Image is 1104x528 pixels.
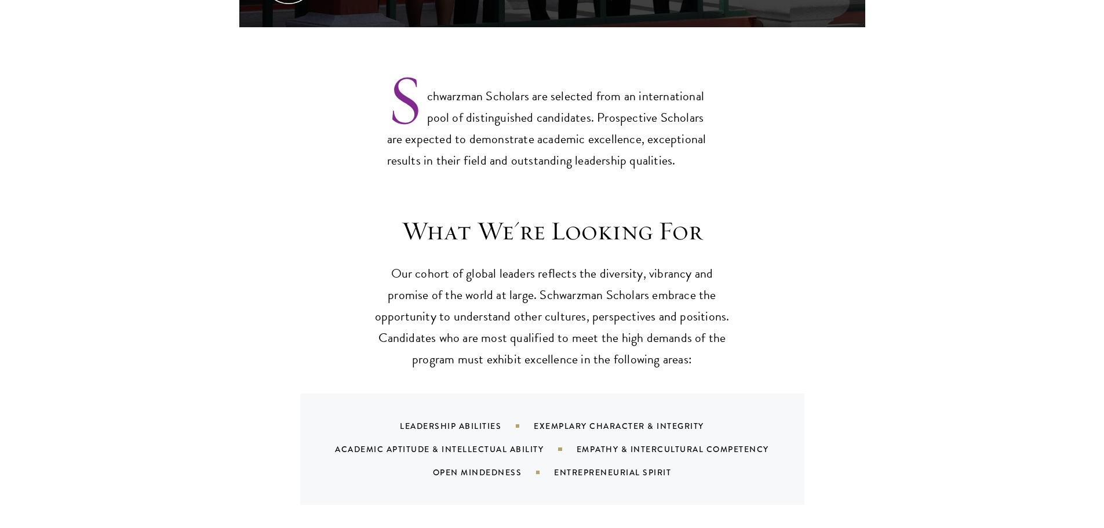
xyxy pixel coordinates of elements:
div: Empathy & Intercultural Competency [577,443,798,455]
div: Open Mindedness [433,467,555,478]
div: Leadership Abilities [400,420,534,432]
div: Entrepreneurial Spirit [554,467,700,478]
h3: What We're Looking For [373,215,732,247]
p: Our cohort of global leaders reflects the diversity, vibrancy and promise of the world at large. ... [373,263,732,370]
p: Schwarzman Scholars are selected from an international pool of distinguished candidates. Prospect... [387,67,717,172]
div: Academic Aptitude & Intellectual Ability [335,443,576,455]
div: Exemplary Character & Integrity [534,420,733,432]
